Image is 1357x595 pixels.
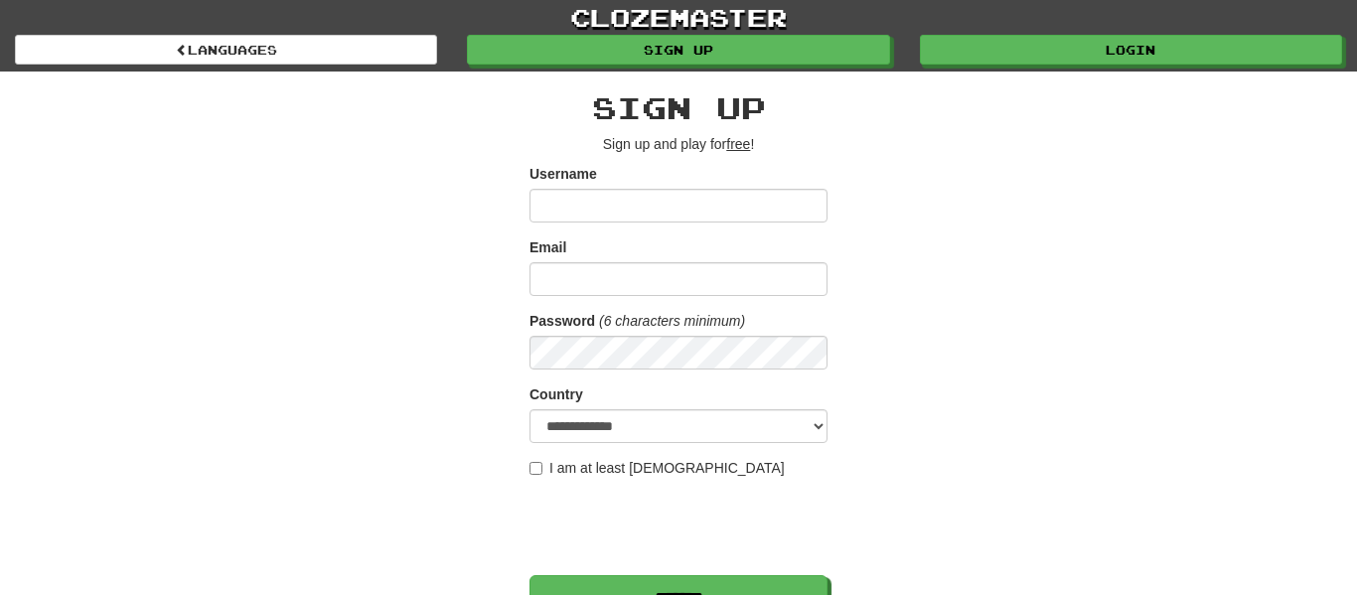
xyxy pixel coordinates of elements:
label: Country [529,384,583,404]
label: I am at least [DEMOGRAPHIC_DATA] [529,458,785,478]
label: Email [529,237,566,257]
label: Username [529,164,597,184]
iframe: reCAPTCHA [529,488,831,565]
input: I am at least [DEMOGRAPHIC_DATA] [529,462,542,475]
em: (6 characters minimum) [599,313,745,329]
h2: Sign up [529,91,828,124]
a: Login [920,35,1342,65]
a: Sign up [467,35,889,65]
a: Languages [15,35,437,65]
u: free [726,136,750,152]
p: Sign up and play for ! [529,134,828,154]
label: Password [529,311,595,331]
